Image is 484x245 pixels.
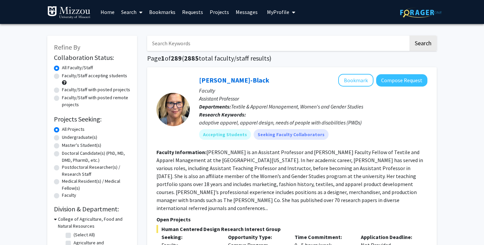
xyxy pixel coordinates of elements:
[295,233,351,241] p: Time Commitment:
[62,178,130,192] label: Medical Resident(s) / Medical Fellow(s)
[199,119,427,126] div: adaptive apparel, apparel design, needs of people with disabilities (PWDs)
[156,215,427,223] p: Open Projects
[161,233,218,241] p: Seeking:
[62,86,130,93] label: Faculty/Staff with posted projects
[147,36,408,51] input: Search Keywords
[254,129,329,140] mat-chip: Seeking Faculty Collaborators
[156,149,423,211] fg-read-more: [PERSON_NAME] is an Assistant Professor and [PERSON_NAME] Faculty Fellow of Textile and Apparel M...
[62,72,127,79] label: Faculty/Staff accepting students
[267,9,289,15] span: My Profile
[199,95,427,103] p: Assistant Professor
[97,0,118,24] a: Home
[156,225,427,233] span: Human Centered Design Research Interest Group
[232,0,261,24] a: Messages
[62,142,101,149] label: Master's Student(s)
[184,54,199,62] span: 2885
[206,0,232,24] a: Projects
[338,74,373,87] button: Add Kerri McBee-Black to Bookmarks
[376,74,427,87] button: Compose Request to Kerri McBee-Black
[54,205,130,213] h2: Division & Department:
[361,233,417,241] p: Application Deadline:
[74,231,95,238] label: (Select All)
[5,215,28,240] iframe: Chat
[156,149,206,155] b: Faculty Information:
[118,0,146,24] a: Search
[199,103,231,110] b: Departments:
[62,150,130,164] label: Doctoral Candidate(s) (PhD, MD, DMD, PharmD, etc.)
[409,36,437,51] button: Search
[62,126,85,133] label: All Projects
[62,64,93,71] label: All Faculty/Staff
[199,76,269,84] a: [PERSON_NAME]-Black
[62,134,97,141] label: Undergraduate(s)
[199,87,427,95] p: Faculty
[179,0,206,24] a: Requests
[58,216,130,230] h3: College of Agriculture, Food and Natural Resources
[147,54,437,62] h1: Page of ( total faculty/staff results)
[62,192,76,199] label: Faculty
[171,54,182,62] span: 289
[47,6,91,19] img: University of Missouri Logo
[54,54,130,62] h2: Collaboration Status:
[54,115,130,123] h2: Projects Seeking:
[199,111,246,118] b: Research Keywords:
[54,43,80,51] span: Refine By
[161,54,165,62] span: 1
[199,129,251,140] mat-chip: Accepting Students
[400,7,442,18] img: ForagerOne Logo
[62,94,130,108] label: Faculty/Staff with posted remote projects
[228,233,285,241] p: Opportunity Type:
[146,0,179,24] a: Bookmarks
[62,164,130,178] label: Postdoctoral Researcher(s) / Research Staff
[231,103,363,110] span: Textile & Apparel Management, Women's and Gender Studies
